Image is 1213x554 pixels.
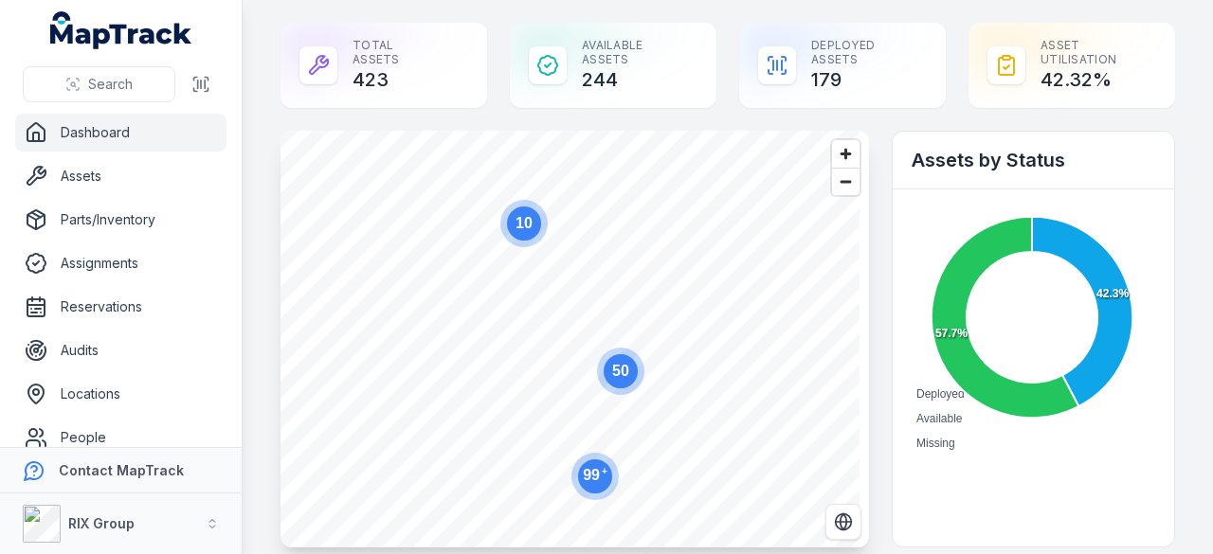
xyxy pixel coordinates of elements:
[15,201,226,239] a: Parts/Inventory
[916,387,965,401] span: Deployed
[832,168,860,195] button: Zoom out
[15,114,226,152] a: Dashboard
[15,157,226,195] a: Assets
[612,363,629,379] text: 50
[916,412,962,425] span: Available
[916,437,955,450] span: Missing
[59,462,184,478] strong: Contact MapTrack
[50,11,192,49] a: MapTrack
[15,288,226,326] a: Reservations
[832,140,860,168] button: Zoom in
[825,504,861,540] button: Switch to Satellite View
[15,375,226,413] a: Locations
[602,466,607,476] tspan: +
[281,131,860,547] canvas: Map
[516,215,533,231] text: 10
[15,244,226,282] a: Assignments
[15,419,226,456] a: People
[912,147,1155,173] h2: Assets by Status
[88,75,133,94] span: Search
[15,331,226,369] a: Audits
[583,466,607,483] text: 99
[23,66,175,102] button: Search
[68,515,135,531] strong: RIX Group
